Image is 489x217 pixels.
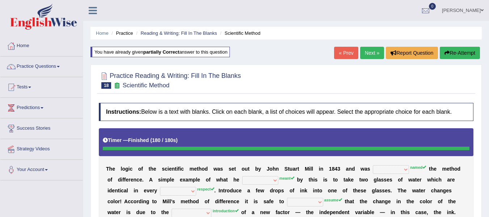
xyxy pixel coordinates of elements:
[290,188,293,193] b: o
[0,118,83,137] a: Success Stories
[429,166,431,172] b: t
[214,166,218,172] b: w
[233,188,236,193] b: u
[208,199,210,204] b: f
[185,199,188,204] b: e
[361,177,365,183] b: w
[346,166,349,172] b: a
[140,30,217,36] a: Reading & Writing: Fill In The Blanks
[359,177,361,183] b: t
[115,188,118,193] b: n
[197,166,199,172] b: t
[278,188,281,193] b: p
[273,166,276,172] b: h
[118,177,121,183] b: d
[353,188,355,193] b: t
[0,77,83,95] a: Tests
[434,177,436,183] b: i
[431,166,434,172] b: h
[106,166,109,172] b: T
[0,139,83,157] a: Strategy Videos
[334,188,337,193] b: e
[228,199,231,204] b: e
[233,199,236,204] b: c
[128,137,149,143] b: Finished
[108,188,109,193] b: i
[171,177,174,183] b: e
[163,199,167,204] b: M
[113,199,115,204] b: l
[139,177,142,183] b: e
[364,166,367,172] b: a
[247,188,250,193] b: a
[319,188,323,193] b: o
[284,166,288,172] b: S
[136,199,138,204] b: r
[333,177,335,183] b: t
[427,177,431,183] b: w
[360,47,384,59] a: Next »
[189,166,194,172] b: m
[255,166,258,172] b: b
[121,177,122,183] b: i
[177,166,178,172] b: i
[365,177,368,183] b: o
[121,166,122,172] b: l
[233,177,237,183] b: h
[138,166,142,172] b: o
[128,166,130,172] b: i
[305,166,309,172] b: M
[112,188,115,193] b: e
[419,188,421,193] b: t
[236,177,239,183] b: e
[122,166,125,172] b: o
[229,166,232,172] b: s
[202,166,205,172] b: o
[183,177,186,183] b: x
[450,166,451,172] b: t
[334,47,358,59] a: « Prev
[382,188,385,193] b: s
[416,188,419,193] b: a
[220,166,223,172] b: s
[219,188,220,193] b: I
[273,188,275,193] b: r
[452,177,455,183] b: e
[348,177,351,183] b: k
[0,160,83,178] a: Your Account
[141,166,143,172] b: f
[345,177,348,183] b: a
[154,199,157,204] b: o
[197,187,214,191] sup: respect
[150,137,152,143] b: (
[377,177,378,183] b: l
[434,166,437,172] b: e
[218,199,220,204] b: i
[270,166,273,172] b: o
[351,177,354,183] b: e
[221,199,223,204] b: f
[109,166,113,172] b: h
[152,199,154,204] b: t
[0,98,83,116] a: Predictions
[162,166,165,172] b: s
[384,177,387,183] b: s
[120,199,122,204] b: !
[196,177,197,183] b: l
[101,82,111,89] span: 18
[334,166,337,172] b: 4
[90,47,230,57] div: You have already given answer to this question
[181,199,185,204] b: m
[379,188,382,193] b: s
[125,166,128,172] b: g
[226,177,228,183] b: t
[227,188,230,193] b: o
[300,188,302,193] b: i
[168,199,170,204] b: l
[131,199,134,204] b: c
[193,177,196,183] b: p
[206,177,209,183] b: o
[161,177,163,183] b: i
[245,166,248,172] b: u
[198,166,202,172] b: h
